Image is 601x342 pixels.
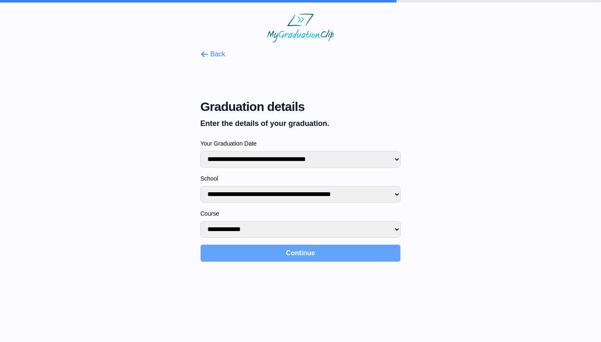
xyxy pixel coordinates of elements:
[200,244,401,262] button: Continue
[200,118,401,129] p: Enter the details of your graduation.
[200,139,401,148] label: Your Graduation Date
[200,49,225,59] button: Back
[200,99,401,114] span: Graduation details
[267,13,334,43] img: MyGraduationClip
[200,209,401,218] label: Course
[200,174,401,183] label: School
